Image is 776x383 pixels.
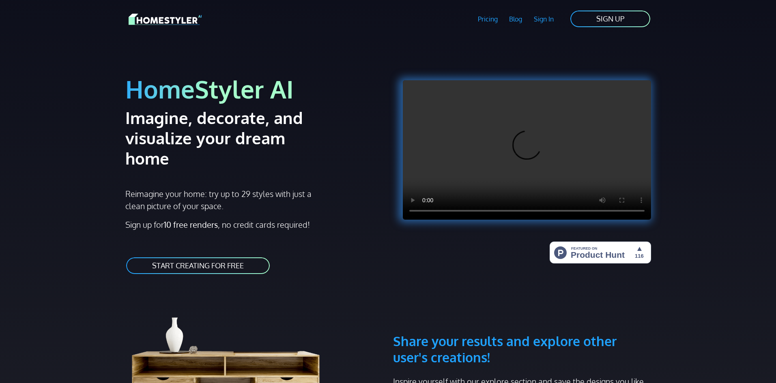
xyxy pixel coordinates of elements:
img: HomeStyler AI logo [129,12,202,26]
strong: 10 free renders [164,219,218,230]
h1: HomeStyler AI [125,74,383,104]
h3: Share your results and explore other user's creations! [393,294,651,366]
h2: Imagine, decorate, and visualize your dream home [125,107,332,168]
img: HomeStyler AI - Interior Design Made Easy: One Click to Your Dream Home | Product Hunt [550,242,651,263]
p: Reimagine your home: try up to 29 styles with just a clean picture of your space. [125,188,319,212]
a: Sign In [528,10,560,28]
p: Sign up for , no credit cards required! [125,218,383,231]
a: Blog [503,10,528,28]
a: SIGN UP [570,10,651,28]
a: Pricing [472,10,503,28]
a: START CREATING FOR FREE [125,257,271,275]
